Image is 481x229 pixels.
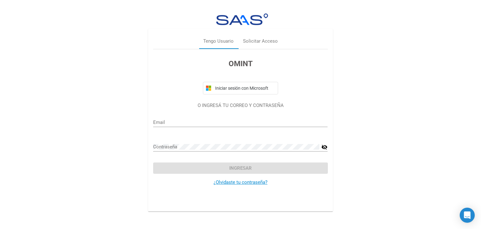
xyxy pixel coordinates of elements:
[460,208,475,223] div: Open Intercom Messenger
[153,58,328,69] h3: OMINT
[203,82,278,94] button: Iniciar sesión con Microsoft
[214,86,275,91] span: Iniciar sesión con Microsoft
[153,102,328,109] p: O INGRESÁ TU CORREO Y CONTRASEÑA
[153,162,328,174] button: Ingresar
[243,38,278,45] div: Solicitar Acceso
[214,179,267,185] a: ¿Olvidaste tu contraseña?
[229,165,252,171] span: Ingresar
[203,38,234,45] div: Tengo Usuario
[321,143,328,151] mat-icon: visibility_off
